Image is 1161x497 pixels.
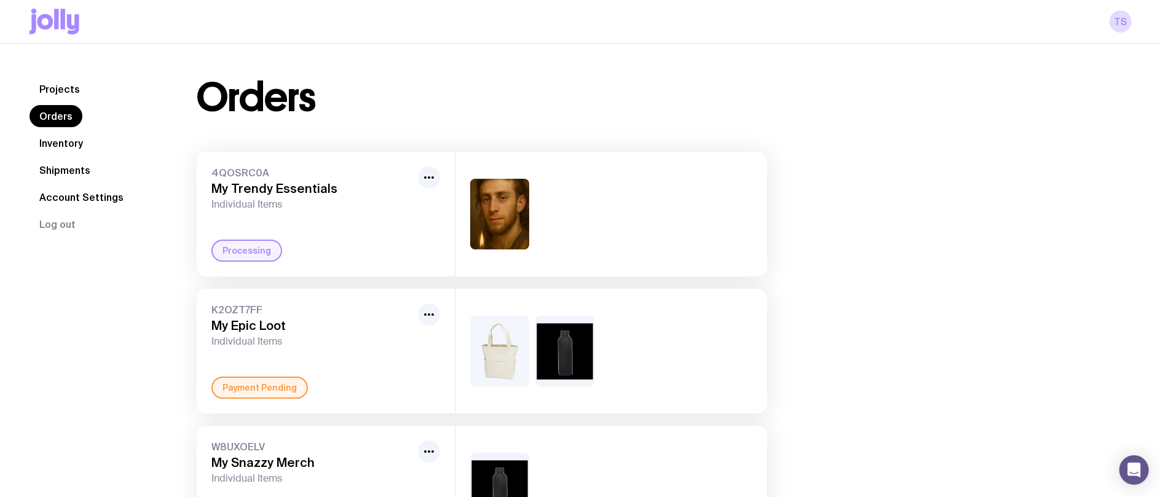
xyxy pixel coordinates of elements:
[197,78,315,117] h1: Orders
[211,166,413,179] span: 4QOSRC0A
[30,186,133,208] a: Account Settings
[211,472,413,485] span: Individual Items
[211,318,413,333] h3: My Epic Loot
[30,132,93,154] a: Inventory
[211,335,413,348] span: Individual Items
[30,105,82,127] a: Orders
[211,303,413,316] span: K2OZT7FF
[1109,10,1131,33] a: TS
[211,455,413,470] h3: My Snazzy Merch
[211,198,413,211] span: Individual Items
[211,440,413,453] span: W8UXOELV
[211,181,413,196] h3: My Trendy Essentials
[30,159,100,181] a: Shipments
[30,213,85,235] button: Log out
[1119,455,1149,485] div: Open Intercom Messenger
[211,240,282,262] div: Processing
[30,78,90,100] a: Projects
[211,377,308,399] div: Payment Pending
